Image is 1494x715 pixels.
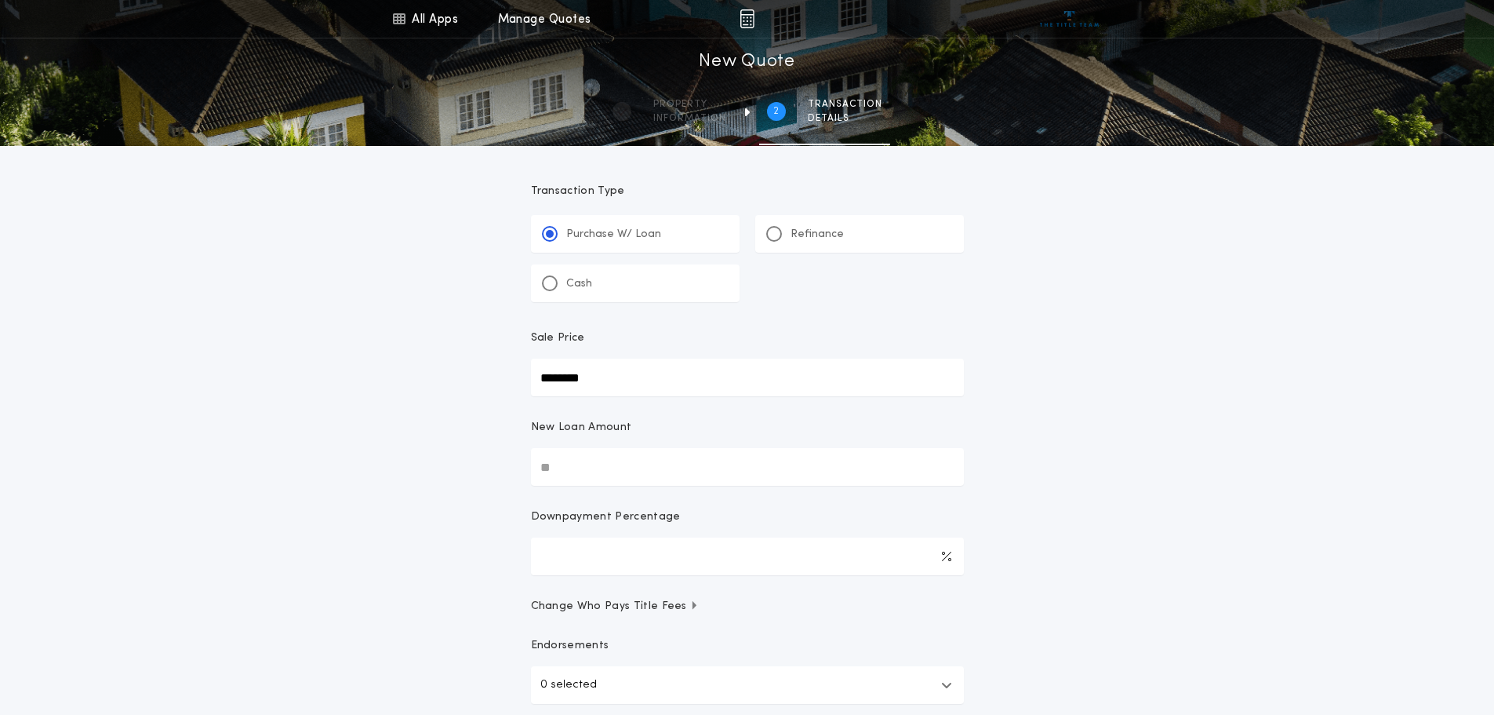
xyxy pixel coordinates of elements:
[540,676,597,695] p: 0 selected
[653,98,726,111] span: Property
[531,599,700,615] span: Change Who Pays Title Fees
[699,49,794,75] h1: New Quote
[566,227,661,243] p: Purchase W/ Loan
[773,105,779,118] h2: 2
[531,359,964,396] input: Sale Price
[653,112,726,125] span: information
[531,420,632,436] p: New Loan Amount
[531,666,964,704] button: 0 selected
[740,9,754,28] img: img
[531,184,964,199] p: Transaction Type
[791,227,844,243] p: Refinance
[531,448,964,486] input: New Loan Amount
[531,599,964,615] button: Change Who Pays Title Fees
[808,98,882,111] span: Transaction
[531,509,681,525] p: Downpayment Percentage
[808,112,882,125] span: details
[1040,11,1099,27] img: vs-icon
[531,538,964,575] input: Downpayment Percentage
[531,638,964,654] p: Endorsements
[566,276,592,292] p: Cash
[531,330,585,346] p: Sale Price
